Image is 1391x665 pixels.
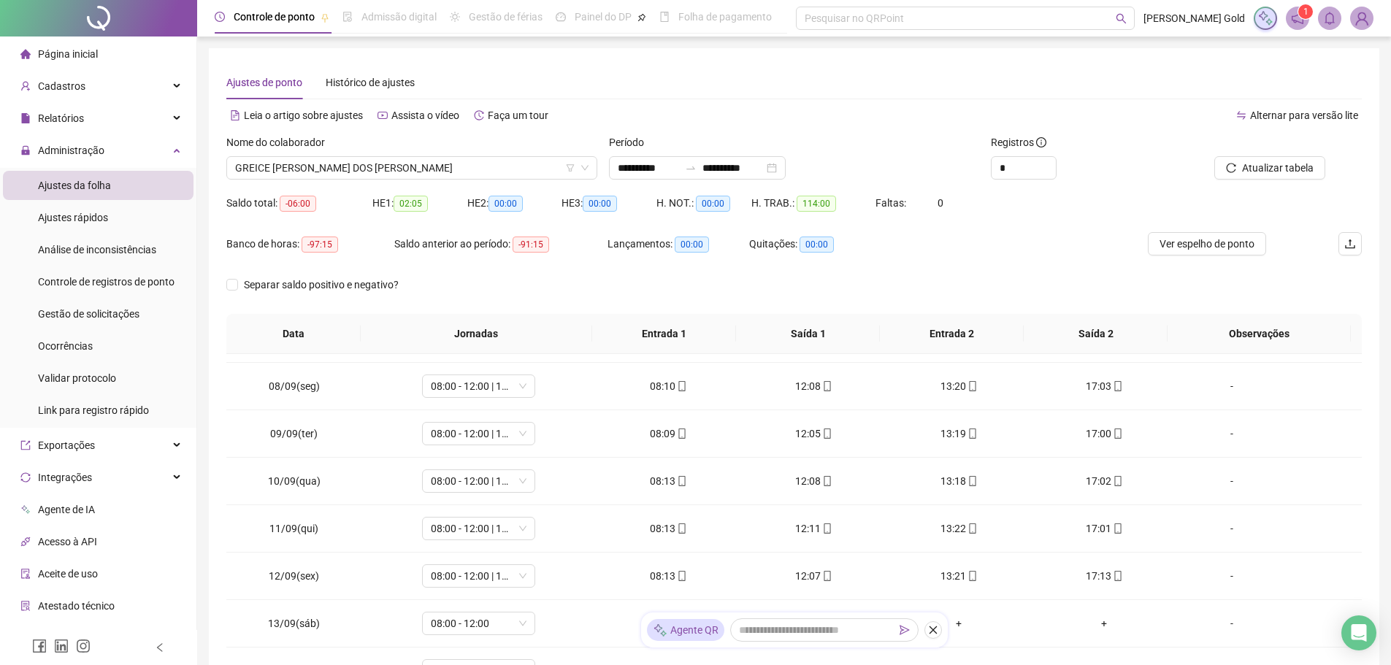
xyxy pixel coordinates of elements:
[675,476,687,486] span: mobile
[647,619,724,641] div: Agente QR
[361,11,437,23] span: Admissão digital
[1024,314,1168,354] th: Saída 2
[378,110,388,120] span: youtube
[1226,163,1236,173] span: reload
[450,12,460,22] span: sun
[431,518,526,539] span: 08:00 - 12:00 | 13:00 - 17:00
[1111,381,1123,391] span: mobile
[38,48,98,60] span: Página inicial
[898,615,1020,631] div: +
[38,536,97,547] span: Acesso à API
[1043,473,1165,489] div: 17:02
[20,569,31,579] span: audit
[1257,10,1273,26] img: sparkle-icon.fc2bf0ac1784a2077858766a79e2daf3.svg
[966,571,978,581] span: mobile
[431,470,526,492] span: 08:00 - 12:00 | 13:00 - 17:00
[608,378,729,394] div: 08:10
[1298,4,1313,19] sup: 1
[431,423,526,445] span: 08:00 - 12:00 | 13:00 - 17:00
[575,11,632,23] span: Painel do DP
[966,476,978,486] span: mobile
[20,472,31,483] span: sync
[235,157,589,179] span: GREICE FÁTIMA DOS SANTOS REIS
[394,236,608,253] div: Saldo anterior ao período:
[675,571,687,581] span: mobile
[38,472,92,483] span: Integrações
[821,523,832,534] span: mobile
[394,196,428,212] span: 02:05
[608,473,729,489] div: 08:13
[342,12,353,22] span: file-done
[1143,10,1245,26] span: [PERSON_NAME] Gold
[234,11,315,23] span: Controle de ponto
[608,615,729,631] div: 08:06
[1043,568,1165,584] div: 17:13
[38,112,84,124] span: Relatórios
[966,428,978,439] span: mobile
[302,237,338,253] span: -97:15
[898,520,1020,537] div: 13:22
[821,571,832,581] span: mobile
[38,145,104,156] span: Administração
[1189,378,1275,394] div: -
[609,134,654,150] label: Período
[753,568,875,584] div: 12:07
[991,134,1046,150] span: Registros
[656,195,751,212] div: H. NOT.:
[38,308,139,320] span: Gestão de solicitações
[562,195,656,212] div: HE 3:
[513,237,549,253] span: -91:15
[488,109,548,121] span: Faça um tour
[1168,314,1351,354] th: Observações
[20,440,31,450] span: export
[608,426,729,442] div: 08:09
[1189,473,1275,489] div: -
[1250,109,1358,121] span: Alternar para versão lite
[38,568,98,580] span: Aceite de uso
[1111,428,1123,439] span: mobile
[898,426,1020,442] div: 13:19
[1189,568,1275,584] div: -
[675,237,709,253] span: 00:00
[431,375,526,397] span: 08:00 - 12:00 | 13:00 - 17:00
[38,340,93,352] span: Ocorrências
[270,428,318,439] span: 09/09(ter)
[675,523,687,534] span: mobile
[966,381,978,391] span: mobile
[38,212,108,223] span: Ajustes rápidos
[1291,12,1304,25] span: notification
[1351,7,1373,29] img: 81762
[675,428,687,439] span: mobile
[675,381,687,391] span: mobile
[751,195,875,212] div: H. TRAB.:
[54,639,69,653] span: linkedin
[1189,615,1275,631] div: -
[678,11,772,23] span: Folha de pagamento
[20,81,31,91] span: user-add
[361,314,592,354] th: Jornadas
[659,12,670,22] span: book
[1111,476,1123,486] span: mobile
[821,381,832,391] span: mobile
[736,314,880,354] th: Saída 1
[608,236,749,253] div: Lançamentos:
[749,236,891,253] div: Quitações:
[1043,520,1165,537] div: 17:01
[608,520,729,537] div: 08:13
[269,570,319,582] span: 12/09(sex)
[38,600,115,612] span: Atestado técnico
[1242,160,1314,176] span: Atualizar tabela
[928,625,938,635] span: close
[1036,137,1046,147] span: info-circle
[1214,156,1325,180] button: Atualizar tabela
[155,642,165,653] span: left
[797,196,836,212] span: 114:00
[753,378,875,394] div: 12:08
[556,12,566,22] span: dashboard
[1043,378,1165,394] div: 17:03
[20,601,31,611] span: solution
[753,426,875,442] div: 12:05
[1111,523,1123,534] span: mobile
[753,520,875,537] div: 12:11
[898,568,1020,584] div: 13:21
